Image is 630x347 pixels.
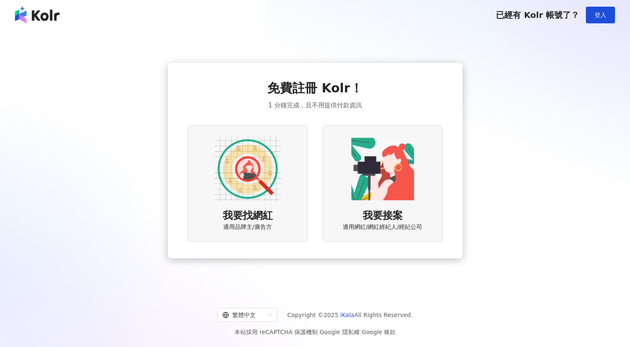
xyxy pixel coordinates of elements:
span: | [318,329,320,335]
img: AD identity option [214,136,281,202]
a: Google 條款 [361,329,396,335]
span: 適用品牌主/廣告方 [223,223,272,231]
span: 免費註冊 Kolr！ [267,79,363,97]
button: 登入 [586,7,615,23]
a: iKala [340,312,354,318]
img: KOL identity option [349,136,416,202]
span: Copyright © 2025 All Rights Reserved. [287,310,413,320]
img: logo [15,7,60,23]
span: 本站採用 reCAPTCHA 保護機制 [234,327,396,337]
div: 繁體中文 [222,308,265,322]
span: 我要接案 [363,209,403,223]
span: 適用網紅/網紅經紀人/經紀公司 [343,223,422,231]
span: 1 分鐘完成，且不用提供付款資訊 [268,100,361,110]
span: 登入 [595,12,606,18]
span: 已經有 Kolr 帳號了？ [496,10,579,20]
a: Google 隱私權 [320,329,360,335]
span: 我要找網紅 [223,209,273,223]
span: | [360,329,362,335]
